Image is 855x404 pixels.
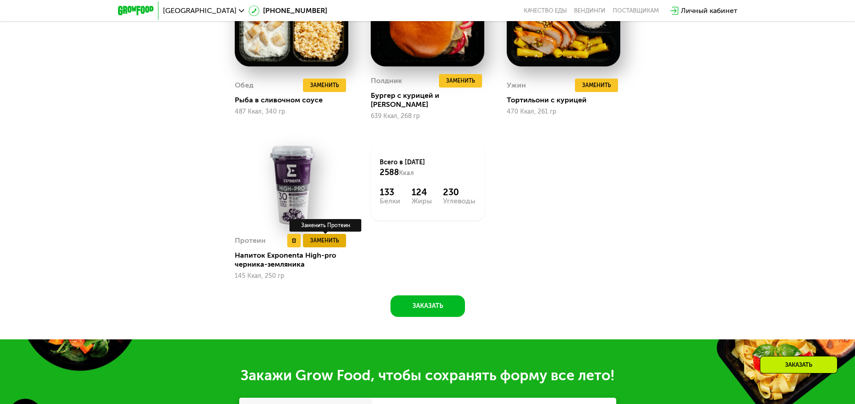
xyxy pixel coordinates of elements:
[289,219,361,232] div: Заменить Протеин
[760,356,837,373] div: Заказать
[249,5,327,16] a: [PHONE_NUMBER]
[507,108,620,115] div: 470 Ккал, 261 гр
[303,234,346,247] button: Заменить
[371,91,491,109] div: Бургер с курицей и [PERSON_NAME]
[681,5,737,16] div: Личный кабинет
[235,96,355,105] div: Рыба в сливочном соусе
[371,113,484,120] div: 639 Ккал, 268 гр
[380,158,475,178] div: Всего в [DATE]
[446,76,475,85] span: Заменить
[582,81,611,90] span: Заменить
[380,198,400,205] div: Белки
[412,187,432,198] div: 124
[235,251,355,269] div: Напиток Exponenta High-pro черника-земляника
[439,74,482,88] button: Заменить
[613,7,659,14] div: поставщикам
[390,295,465,317] button: Заказать
[507,79,526,92] div: Ужин
[443,198,475,205] div: Углеводы
[574,7,605,14] a: Вендинги
[235,272,348,280] div: 145 Ккал, 250 гр
[380,187,400,198] div: 133
[310,81,339,90] span: Заменить
[303,79,346,92] button: Заменить
[399,169,414,177] span: Ккал
[524,7,567,14] a: Качество еды
[371,74,402,88] div: Полдник
[507,96,627,105] div: Тортильони с курицей
[235,79,254,92] div: Обед
[412,198,432,205] div: Жиры
[235,234,266,247] div: Протеин
[310,236,339,245] span: Заменить
[380,167,399,177] span: 2588
[443,187,475,198] div: 230
[235,108,348,115] div: 487 Ккал, 340 гр
[575,79,618,92] button: Заменить
[163,7,237,14] span: [GEOGRAPHIC_DATA]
